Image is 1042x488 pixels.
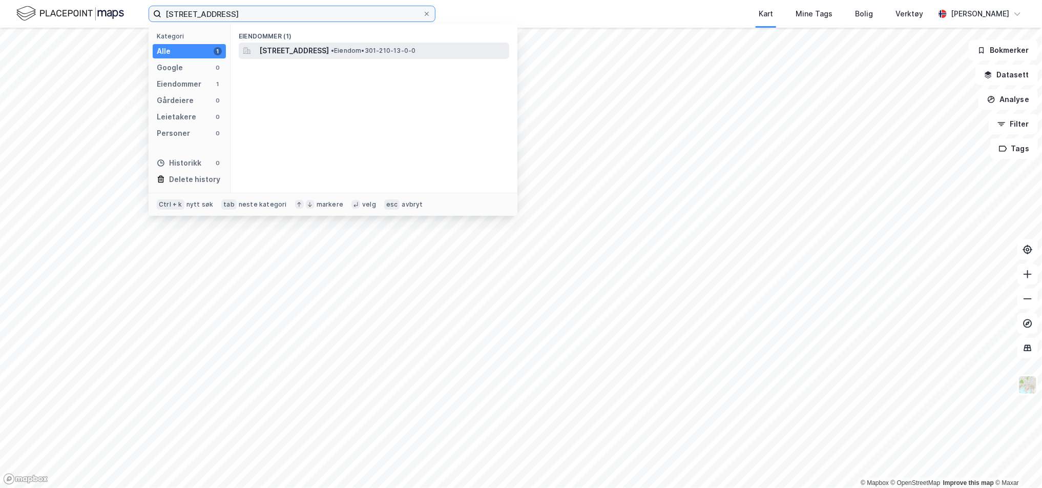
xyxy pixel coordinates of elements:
[259,45,329,57] span: [STREET_ADDRESS]
[214,64,222,72] div: 0
[978,89,1038,110] button: Analyse
[161,6,423,22] input: Søk på adresse, matrikkel, gårdeiere, leietakere eller personer
[157,157,201,169] div: Historikk
[969,40,1038,60] button: Bokmerker
[214,159,222,167] div: 0
[991,439,1042,488] iframe: Chat Widget
[157,78,201,90] div: Eiendommer
[3,473,48,485] a: Mapbox homepage
[891,479,941,486] a: OpenStreetMap
[214,96,222,105] div: 0
[402,200,423,209] div: avbryt
[221,199,237,210] div: tab
[157,94,194,107] div: Gårdeiere
[990,138,1038,159] button: Tags
[331,47,416,55] span: Eiendom • 301-210-13-0-0
[157,45,171,57] div: Alle
[855,8,873,20] div: Bolig
[895,8,923,20] div: Verktøy
[317,200,343,209] div: markere
[214,129,222,137] div: 0
[157,199,184,210] div: Ctrl + k
[16,5,124,23] img: logo.f888ab2527a4732fd821a326f86c7f29.svg
[951,8,1009,20] div: [PERSON_NAME]
[214,47,222,55] div: 1
[759,8,773,20] div: Kart
[384,199,400,210] div: esc
[169,173,220,186] div: Delete history
[157,62,183,74] div: Google
[231,24,517,43] div: Eiendommer (1)
[989,114,1038,134] button: Filter
[157,111,196,123] div: Leietakere
[943,479,994,486] a: Improve this map
[1018,375,1037,395] img: Z
[975,65,1038,85] button: Datasett
[861,479,889,486] a: Mapbox
[239,200,287,209] div: neste kategori
[214,80,222,88] div: 1
[991,439,1042,488] div: Kontrollprogram for chat
[796,8,832,20] div: Mine Tags
[362,200,376,209] div: velg
[331,47,334,54] span: •
[186,200,214,209] div: nytt søk
[214,113,222,121] div: 0
[157,127,190,139] div: Personer
[157,32,226,40] div: Kategori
